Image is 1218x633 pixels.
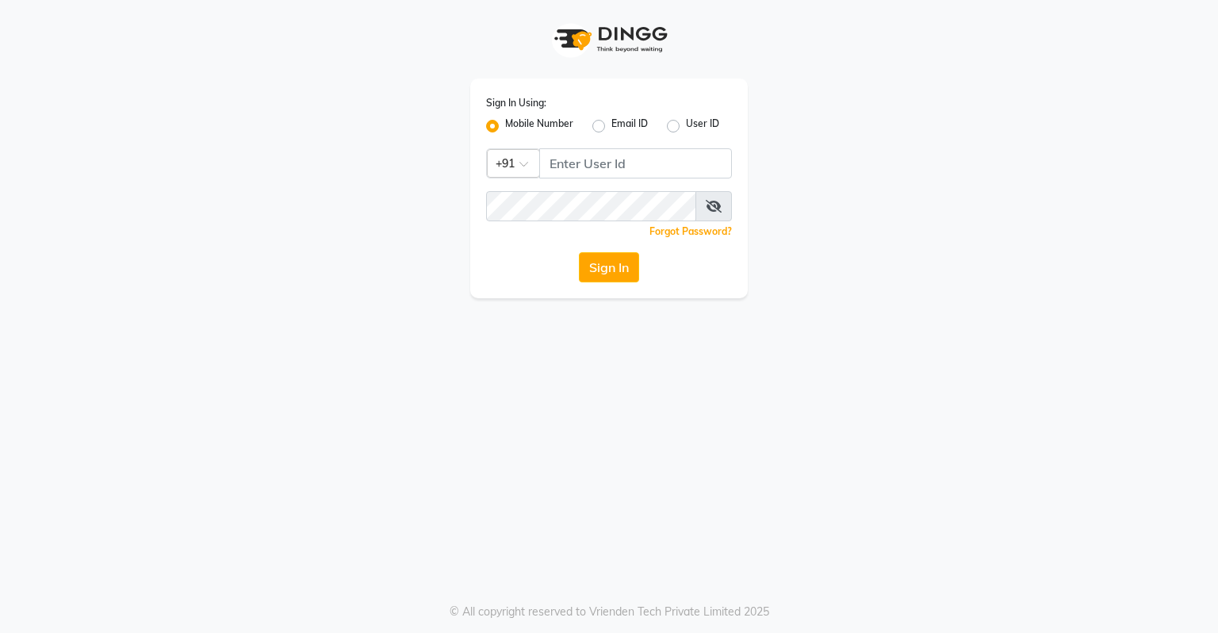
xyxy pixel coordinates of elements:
[486,191,696,221] input: Username
[579,252,639,282] button: Sign In
[486,96,546,110] label: Sign In Using:
[611,117,648,136] label: Email ID
[505,117,573,136] label: Mobile Number
[686,117,719,136] label: User ID
[546,16,672,63] img: logo1.svg
[539,148,732,178] input: Username
[649,225,732,237] a: Forgot Password?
